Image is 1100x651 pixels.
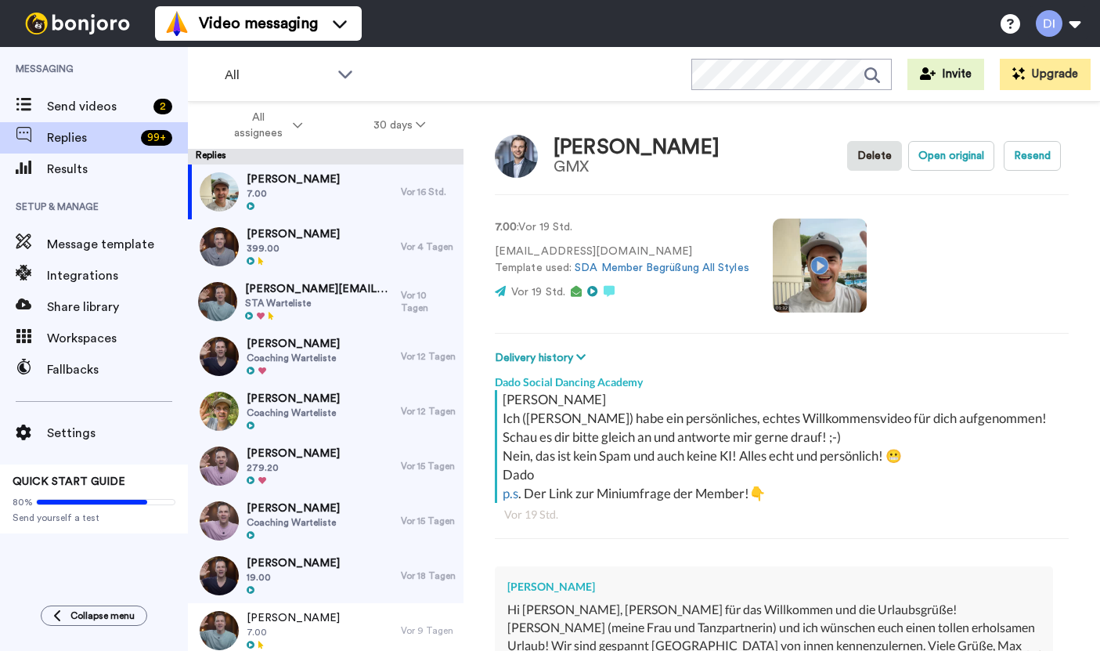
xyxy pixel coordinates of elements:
span: Replies [47,128,135,147]
div: [PERSON_NAME] Ich ([PERSON_NAME]) habe ein persönliches, echtes Willkommensvideo für dich aufgeno... [503,390,1065,503]
button: Delivery history [495,349,590,367]
img: 1192f528-1007-4e13-bb91-68ff4dad5583-thumb.jpg [200,172,239,212]
span: Message template [47,235,188,254]
button: All assignees [191,103,338,147]
span: 80% [13,496,33,508]
span: [PERSON_NAME] [247,501,340,516]
a: [PERSON_NAME][EMAIL_ADDRESS][DOMAIN_NAME]STA WartelisteVor 10 Tagen [188,274,463,329]
div: Vor 15 Tagen [401,515,456,527]
img: vm-color.svg [164,11,189,36]
a: [PERSON_NAME]19.00Vor 18 Tagen [188,548,463,603]
span: [PERSON_NAME] [247,226,340,242]
span: Coaching Warteliste [247,407,340,419]
div: 99 + [141,130,172,146]
div: Vor 18 Tagen [401,570,456,582]
img: 86f2e8da-84cb-4de2-b889-55bcbc9dd8e1-thumb.jpg [200,227,239,266]
span: [PERSON_NAME] [247,336,340,352]
button: Upgrade [1000,59,1091,90]
span: [PERSON_NAME] [247,172,340,187]
div: Vor 4 Tagen [401,241,456,253]
span: All assignees [226,110,290,141]
span: 19.00 [247,571,340,584]
span: Coaching Warteliste [247,516,340,529]
span: [PERSON_NAME] [247,610,340,626]
div: Vor 10 Tagen [401,289,456,314]
span: [PERSON_NAME] [247,391,340,407]
span: STA Warteliste [245,297,393,309]
button: Delete [847,141,902,171]
span: Send videos [47,97,147,116]
span: Results [47,160,188,179]
img: 6d7cb4de-495a-470d-a4ff-a05d34193018-thumb.jpg [200,392,239,431]
div: Vor 12 Tagen [401,350,456,363]
span: [PERSON_NAME] [247,446,340,461]
span: Workspaces [47,329,188,348]
span: Fallbacks [47,360,188,379]
img: a05e7ec0-a0ac-47a4-a559-1bcf8e778d83-thumb.jpg [200,501,239,541]
img: bj-logo-header-white.svg [19,13,136,34]
div: Vor 19 Std. [504,507,1059,523]
div: Vor 9 Tagen [401,624,456,637]
div: Vor 12 Tagen [401,405,456,418]
div: [PERSON_NAME] [507,579,1040,595]
a: [PERSON_NAME]7.00Vor 16 Std. [188,165,463,219]
div: Vor 15 Tagen [401,460,456,472]
span: 7.00 [247,187,340,200]
span: All [225,66,330,85]
span: Integrations [47,266,188,285]
strong: 7.00 [495,222,517,233]
a: [PERSON_NAME]279.20Vor 15 Tagen [188,439,463,494]
span: 279.20 [247,461,340,474]
img: 5975356e-ad93-4176-ae4e-20fe3da97637-thumb.jpg [200,337,239,376]
img: ab6ef005-6aab-4032-8240-29074ec0b0a4-thumb.jpg [200,611,239,650]
p: [EMAIL_ADDRESS][DOMAIN_NAME] Template used: [495,244,749,277]
span: Send yourself a test [13,512,175,524]
p: : Vor 19 Std. [495,219,749,236]
button: Invite [907,59,984,90]
div: Replies [188,149,463,165]
button: Open original [908,141,994,171]
span: Share library [47,298,188,316]
a: [PERSON_NAME]Coaching WartelisteVor 12 Tagen [188,329,463,384]
span: Coaching Warteliste [247,352,340,364]
span: Video messaging [199,13,318,34]
div: GMX [554,158,720,175]
a: [PERSON_NAME]Coaching WartelisteVor 15 Tagen [188,494,463,548]
img: b7c4f3a0-590a-4a6e-bd59-9e450ea03821-thumb.jpg [200,447,239,486]
div: Vor 16 Std. [401,186,456,198]
a: p.s [503,485,518,501]
span: QUICK START GUIDE [13,476,125,487]
span: 7.00 [247,626,340,638]
img: Image of Maximilian Lerch [495,135,538,178]
button: Collapse menu [41,606,147,626]
span: 399.00 [247,242,340,255]
a: [PERSON_NAME]Coaching WartelisteVor 12 Tagen [188,384,463,439]
span: Collapse menu [70,609,135,622]
div: Dado Social Dancing Academy [495,367,1069,390]
img: 2e85310a-dec3-43f9-8bb0-74992db3e9bb-thumb.jpg [200,556,239,595]
span: [PERSON_NAME] [247,555,340,571]
a: SDA Member Begrüßung All Styles [575,262,748,273]
span: [PERSON_NAME][EMAIL_ADDRESS][DOMAIN_NAME] [245,281,393,297]
a: [PERSON_NAME]399.00Vor 4 Tagen [188,219,463,274]
div: 2 [153,99,172,114]
div: [PERSON_NAME] [554,136,720,159]
button: 30 days [338,111,461,139]
span: Vor 19 Std. [511,287,565,298]
span: Settings [47,424,188,443]
button: Resend [1004,141,1061,171]
img: 45fe858f-5d18-4f6d-b6bf-f11ae9e880e8-thumb.jpg [198,282,237,321]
